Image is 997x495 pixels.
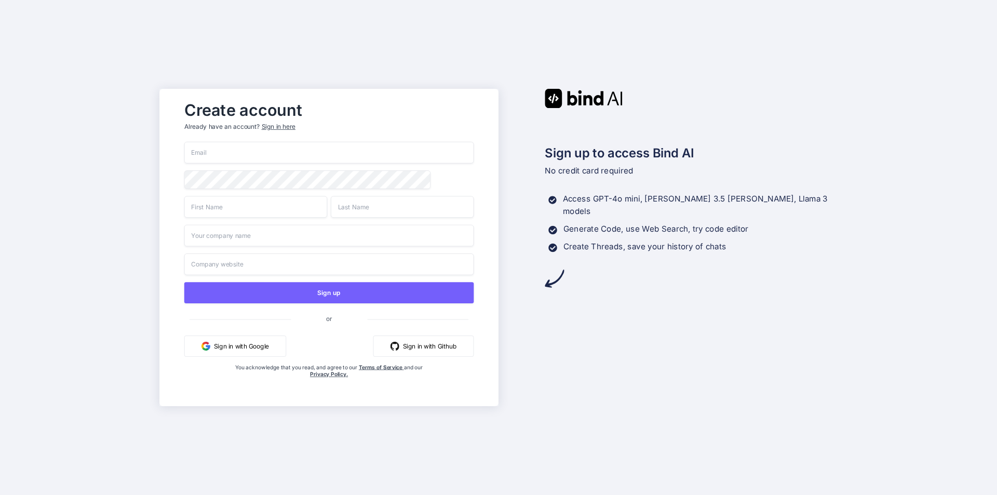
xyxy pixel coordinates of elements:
div: You acknowledge that you read, and agree to our and our [233,364,426,399]
p: Create Threads, save your history of chats [563,240,726,253]
p: Already have an account? [184,123,474,131]
h2: Create account [184,103,474,117]
img: Bind AI logo [545,89,623,108]
img: arrow [545,269,564,288]
input: Last Name [331,196,474,218]
a: Privacy Policy. [310,371,348,378]
input: Your company name [184,225,474,247]
button: Sign in with Google [184,336,286,357]
h2: Sign up to access Bind AI [545,143,838,162]
div: Sign in here [262,123,295,131]
button: Sign up [184,282,474,303]
input: Company website [184,253,474,275]
input: First Name [184,196,327,218]
img: github [390,342,399,351]
span: or [291,307,367,329]
a: Terms of Service [359,364,404,370]
p: Generate Code, use Web Search, try code editor [563,223,748,235]
p: Access GPT-4o mini, [PERSON_NAME] 3.5 [PERSON_NAME], Llama 3 models [563,193,838,218]
img: google [201,342,210,351]
button: Sign in with Github [373,336,474,357]
p: No credit card required [545,165,838,177]
input: Email [184,142,474,164]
